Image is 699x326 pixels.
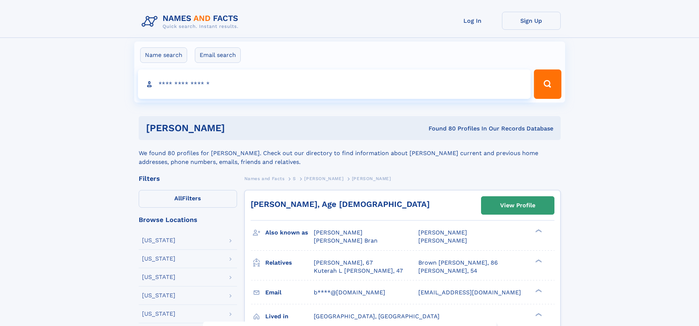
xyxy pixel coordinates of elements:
span: [PERSON_NAME] [418,237,467,244]
h3: Also known as [265,226,314,239]
div: View Profile [500,197,535,214]
h3: Lived in [265,310,314,323]
div: [US_STATE] [142,293,175,298]
div: [US_STATE] [142,311,175,317]
div: ❯ [534,258,542,263]
div: ❯ [534,288,542,293]
span: S [293,176,296,181]
div: [US_STATE] [142,274,175,280]
label: Email search [195,47,241,63]
div: [US_STATE] [142,256,175,262]
h3: Email [265,286,314,299]
a: View Profile [481,197,554,214]
span: [PERSON_NAME] [418,229,467,236]
a: Log In [443,12,502,30]
div: ❯ [534,229,542,233]
span: [PERSON_NAME] [304,176,343,181]
a: [PERSON_NAME], 67 [314,259,373,267]
label: Name search [140,47,187,63]
div: Browse Locations [139,216,237,223]
input: search input [138,69,531,99]
span: [PERSON_NAME] [314,229,363,236]
button: Search Button [534,69,561,99]
span: [PERSON_NAME] Bran [314,237,378,244]
div: We found 80 profiles for [PERSON_NAME]. Check out our directory to find information about [PERSON... [139,140,561,166]
span: [EMAIL_ADDRESS][DOMAIN_NAME] [418,289,521,296]
h1: [PERSON_NAME] [146,123,327,133]
a: [PERSON_NAME], Age [DEMOGRAPHIC_DATA] [251,200,430,209]
div: ❯ [534,312,542,317]
span: All [174,195,182,202]
a: Names and Facts [244,174,285,183]
span: [GEOGRAPHIC_DATA], [GEOGRAPHIC_DATA] [314,313,440,320]
a: S [293,174,296,183]
div: Filters [139,175,237,182]
div: Found 80 Profiles In Our Records Database [327,125,553,133]
a: [PERSON_NAME] [304,174,343,183]
img: Logo Names and Facts [139,12,244,32]
span: [PERSON_NAME] [352,176,391,181]
label: Filters [139,190,237,208]
a: Kuterah L [PERSON_NAME], 47 [314,267,403,275]
a: Brown [PERSON_NAME], 86 [418,259,498,267]
a: [PERSON_NAME], 54 [418,267,477,275]
div: [US_STATE] [142,237,175,243]
h3: Relatives [265,257,314,269]
a: Sign Up [502,12,561,30]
